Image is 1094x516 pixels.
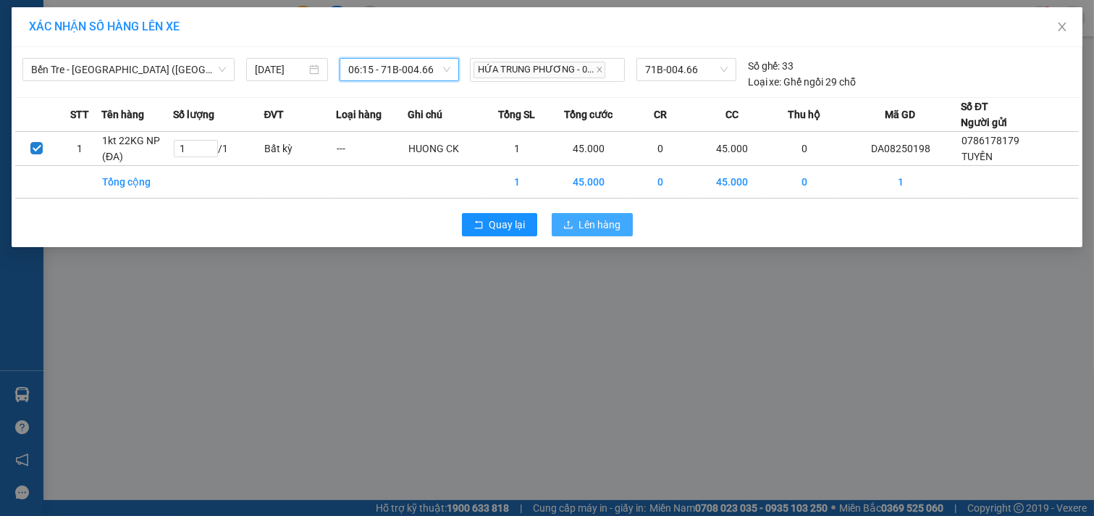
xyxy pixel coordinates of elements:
span: Số lượng [173,107,214,122]
span: close [1056,21,1068,33]
span: Loại hàng [336,107,382,122]
td: 45.000 [552,166,624,199]
td: 0 [625,166,697,199]
td: 1kt 22KG NP (ĐA) [101,132,173,166]
td: 45.000 [552,132,624,166]
span: Số ghế: [748,58,780,74]
div: 33 [748,58,794,74]
span: XÁC NHẬN SỐ HÀNG LÊN XE [29,20,180,33]
span: STT [70,107,89,122]
span: Ghi chú [408,107,442,122]
td: 0 [768,132,840,166]
td: 45.000 [697,166,768,199]
div: PHÚ [113,30,267,47]
div: Trạm Đông Á [12,12,103,47]
span: Gửi: [12,14,35,29]
span: Quay lại [489,217,526,233]
td: HUONG CK [408,132,481,166]
span: Chưa [PERSON_NAME] : [111,93,213,128]
button: Close [1042,7,1082,48]
div: 45.000 [111,93,269,129]
div: TUYỀN [12,47,103,64]
span: Nhận: [113,14,148,29]
span: upload [563,220,573,231]
div: [PERSON_NAME] [113,12,267,30]
span: Bến Tre - Sài Gòn (CT) [31,59,226,80]
td: 1 [481,166,552,199]
td: Tổng cộng [101,166,173,199]
span: Thu hộ [788,107,820,122]
span: ĐVT [264,107,284,122]
button: uploadLên hàng [552,213,633,236]
span: 71B-004.66 [645,59,727,80]
span: CC [725,107,739,122]
td: Bất kỳ [264,132,335,166]
span: HỨA TRUNG PHƯƠNG - 0... [474,62,605,78]
span: rollback [474,220,484,231]
span: Mã GD [885,107,915,122]
td: DA08250198 [840,132,961,166]
td: --- [336,132,408,166]
input: 14/08/2025 [255,62,306,78]
span: CR [654,107,667,122]
span: 06:15 - 71B-004.66 [348,59,450,80]
div: Ghế ngồi 29 chỗ [748,74,857,90]
span: TUYỀN [962,151,993,162]
div: Số ĐT Người gửi [961,99,1007,130]
td: 1 [59,132,102,166]
td: 0 [768,166,840,199]
td: / 1 [173,132,264,166]
span: close [596,66,603,73]
span: Lên hàng [579,217,621,233]
button: rollbackQuay lại [462,213,537,236]
td: 1 [481,132,552,166]
span: Loại xe: [748,74,782,90]
span: Tổng SL [498,107,535,122]
td: 0 [625,132,697,166]
span: Tên hàng [101,107,144,122]
td: 45.000 [697,132,768,166]
span: Tổng cước [564,107,613,122]
span: 0786178179 [962,135,1019,146]
td: 1 [840,166,961,199]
